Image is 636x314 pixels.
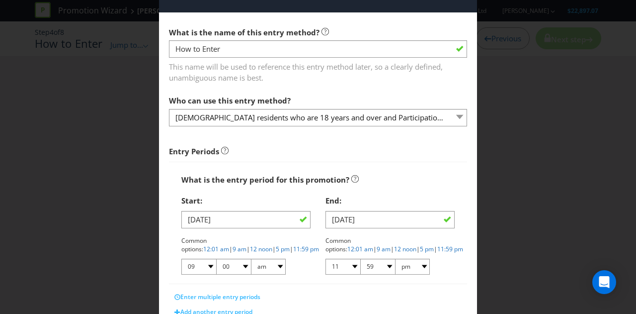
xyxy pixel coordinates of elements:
[391,245,394,253] span: |
[420,245,434,253] a: 5 pm
[276,245,290,253] a: 5 pm
[272,245,276,253] span: |
[325,211,455,228] input: DD/MM/YY
[325,191,455,211] div: End:
[246,245,250,253] span: |
[377,245,391,253] a: 9 am
[233,245,246,253] a: 9 am
[181,191,311,211] div: Start:
[416,245,420,253] span: |
[293,245,319,253] a: 11:59 pm
[203,245,229,253] a: 12:01 am
[325,236,351,253] span: Common options:
[180,293,260,301] span: Enter multiple entry periods
[373,245,377,253] span: |
[394,245,416,253] a: 12 noon
[169,290,266,305] button: Enter multiple entry periods
[250,245,272,253] a: 12 noon
[592,270,616,294] div: Open Intercom Messenger
[434,245,437,253] span: |
[181,211,311,228] input: DD/MM/YY
[181,236,207,253] span: Common options:
[169,58,467,83] span: This name will be used to reference this entry method later, so a clearly defined, unambiguous na...
[347,245,373,253] a: 12:01 am
[437,245,463,253] a: 11:59 pm
[169,146,219,156] strong: Entry Periods
[290,245,293,253] span: |
[181,175,349,185] span: What is the entry period for this promotion?
[169,96,291,105] span: Who can use this entry method?
[169,27,319,37] span: What is the name of this entry method?
[229,245,233,253] span: |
